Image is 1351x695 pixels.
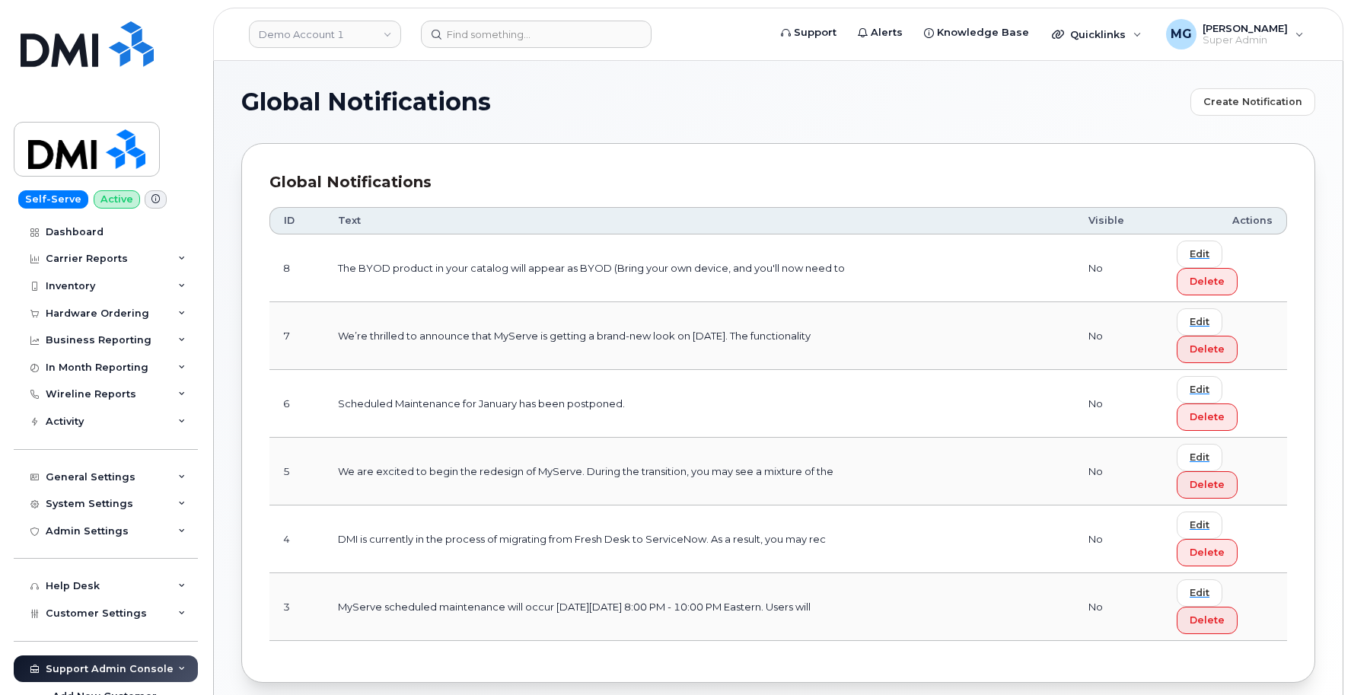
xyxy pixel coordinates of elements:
span: Edit [1190,382,1209,397]
td: 6 [269,370,324,438]
td: Scheduled Maintenance for January has been postponed. [324,370,1075,438]
td: 4 [269,505,324,573]
span: Delete [1190,613,1225,627]
td: No [1075,438,1164,505]
td: 7 [269,302,324,370]
td: No [1075,302,1164,370]
button: Delete [1177,336,1238,363]
td: 5 [269,438,324,505]
a: Edit [1177,241,1273,268]
td: No [1075,370,1164,438]
div: Global Notifications [269,171,1287,193]
a: Edit [1177,444,1273,471]
td: 8 [269,234,324,302]
button: Create Notification [1190,88,1315,116]
button: Delete [1177,607,1238,634]
button: Edit [1177,376,1222,403]
button: Delete [1177,471,1238,499]
a: Edit [1177,579,1273,607]
a: Edit [1177,308,1273,336]
th: Text [324,207,1075,234]
td: The BYOD product in your catalog will appear as BYOD (Bring your own device, and you'll now need to [324,234,1075,302]
span: Edit [1190,450,1209,464]
button: Delete [1177,403,1238,431]
td: No [1075,505,1164,573]
span: Delete [1190,545,1225,560]
th: Actions [1163,207,1287,234]
button: Edit [1177,308,1222,336]
span: Delete [1190,274,1225,289]
span: Global Notifications [241,91,491,113]
th: Visible [1075,207,1164,234]
td: 3 [269,573,324,641]
td: We’re thrilled to announce that MyServe is getting a brand-new look on [DATE]. The functionality [324,302,1075,370]
span: Edit [1190,314,1209,329]
button: Edit [1177,512,1222,539]
a: Edit [1177,376,1273,403]
button: Delete [1177,268,1238,295]
td: No [1075,234,1164,302]
span: Create Notification [1203,94,1302,109]
span: Edit [1190,518,1209,532]
button: Edit [1177,444,1222,471]
span: Delete [1190,477,1225,492]
button: Edit [1177,579,1222,607]
a: Edit [1177,512,1273,539]
span: Delete [1190,410,1225,424]
span: Edit [1190,585,1209,600]
td: No [1075,573,1164,641]
button: Delete [1177,539,1238,566]
span: Delete [1190,342,1225,356]
td: MyServe scheduled maintenance will occur [DATE][DATE] 8:00 PM - 10:00 PM Eastern. Users will [324,573,1075,641]
td: We are excited to begin the redesign of MyServe. During the transition, you may see a mixture of the [324,438,1075,505]
td: DMI is currently in the process of migrating from Fresh Desk to ServiceNow. As a result, you may rec [324,505,1075,573]
th: ID [269,207,324,234]
button: Edit [1177,241,1222,268]
span: Edit [1190,247,1209,261]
